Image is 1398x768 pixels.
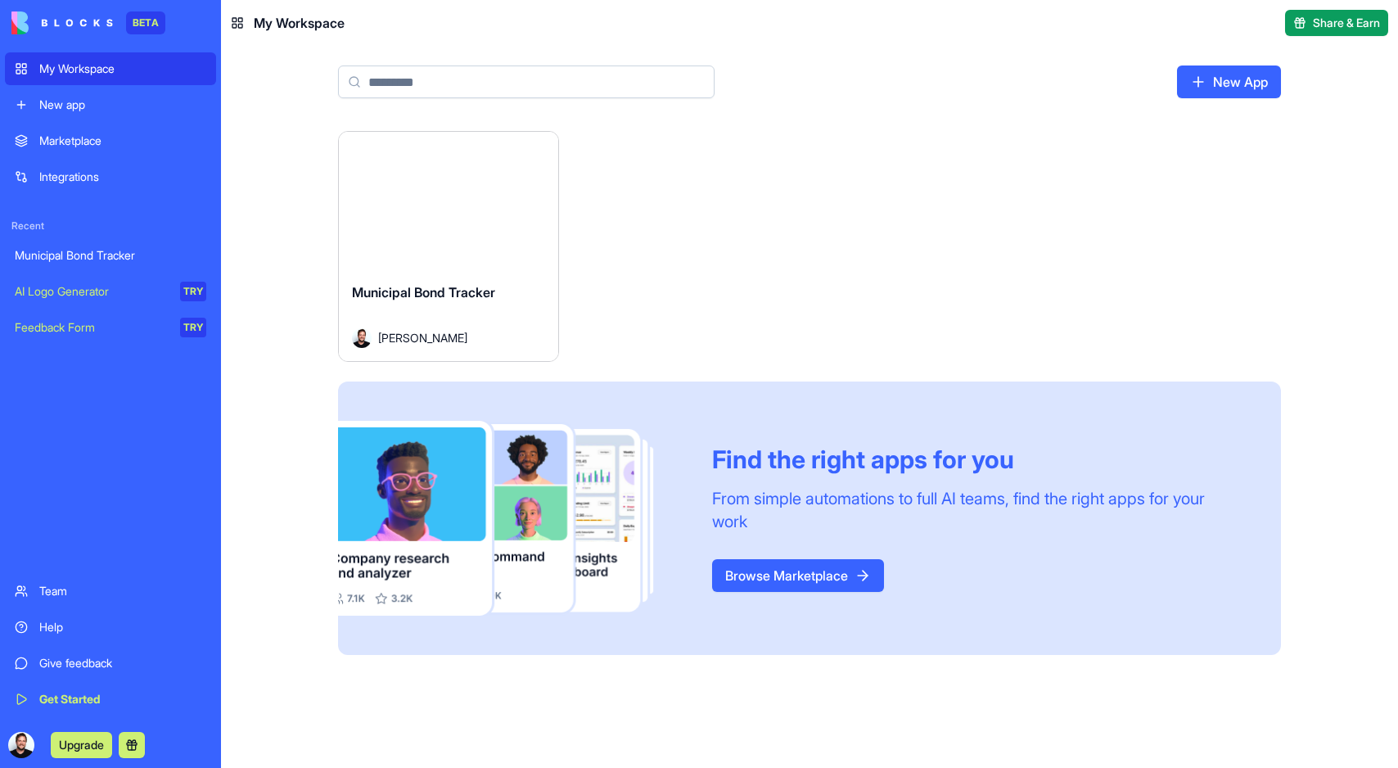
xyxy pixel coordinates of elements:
button: Share & Earn [1285,10,1388,36]
span: [PERSON_NAME] [378,329,467,346]
div: From simple automations to full AI teams, find the right apps for your work [712,487,1242,533]
a: Give feedback [5,647,216,680]
a: BETA [11,11,165,34]
div: TRY [180,282,206,301]
div: Team [39,583,206,599]
a: Feedback FormTRY [5,311,216,344]
div: My Workspace [39,61,206,77]
span: My Workspace [254,13,345,33]
div: BETA [126,11,165,34]
button: Upgrade [51,732,112,758]
a: AI Logo GeneratorTRY [5,275,216,308]
a: Team [5,575,216,608]
div: Get Started [39,691,206,707]
div: New app [39,97,206,113]
div: Integrations [39,169,206,185]
a: Municipal Bond TrackerAvatar[PERSON_NAME] [338,131,559,362]
img: ACg8ocJ_DlVl6PqCIxSdELER98ae1LMfsKrhpqW0PsFMfDyYu4WbmgC0=s96-c [8,732,34,758]
a: Integrations [5,160,216,193]
div: Find the right apps for you [712,445,1242,474]
div: Feedback Form [15,319,169,336]
div: TRY [180,318,206,337]
a: My Workspace [5,52,216,85]
img: logo [11,11,113,34]
div: Municipal Bond Tracker [15,247,206,264]
a: New App [1177,66,1281,98]
span: Share & Earn [1313,15,1380,31]
div: Help [39,619,206,635]
a: Help [5,611,216,644]
a: Marketplace [5,124,216,157]
img: Frame_181_egmpey.png [338,421,686,617]
span: Municipal Bond Tracker [352,284,495,300]
div: AI Logo Generator [15,283,169,300]
img: Avatar [352,328,372,348]
div: Marketplace [39,133,206,149]
a: New app [5,88,216,121]
a: Upgrade [51,736,112,752]
span: Recent [5,219,216,233]
div: Give feedback [39,655,206,671]
a: Municipal Bond Tracker [5,239,216,272]
a: Browse Marketplace [712,559,884,592]
a: Get Started [5,683,216,716]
